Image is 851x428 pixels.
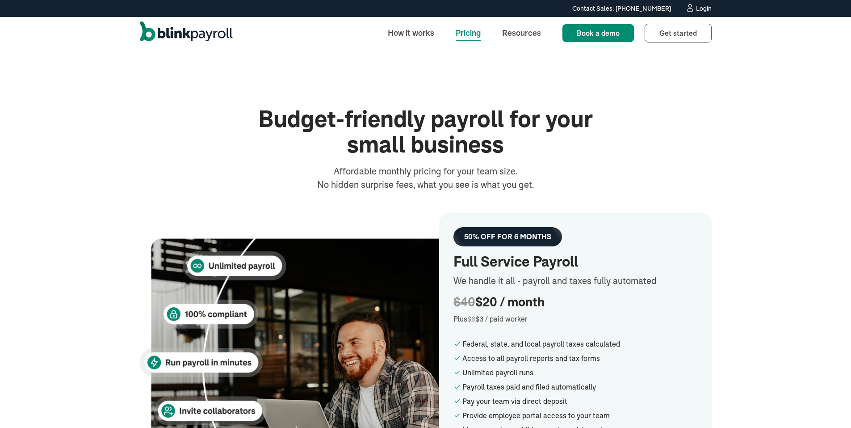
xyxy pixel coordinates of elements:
[464,233,551,241] div: 50% OFF FOR 6 MONTHS
[462,353,697,364] div: Access to all payroll reports and tax forms
[562,24,634,42] a: Book a demo
[453,254,697,271] h2: Full Service Payroll
[315,165,537,191] div: Affordable monthly pricing for your team size. No hidden surprise fees, what you see is what you ...
[467,314,475,323] span: $6
[685,4,712,13] a: Login
[577,29,620,38] span: Book a demo
[449,23,488,42] a: Pricing
[453,314,697,324] div: Plus $3 / paid worker
[453,295,697,310] div: $20 / month
[696,5,712,12] div: Login
[453,274,697,288] div: We handle it all - payroll and taxes fully automated
[140,21,233,45] a: home
[462,381,697,392] div: Payroll taxes paid and filed automatically
[495,23,548,42] a: Resources
[659,29,697,38] span: Get started
[381,23,441,42] a: How it works
[462,367,697,378] div: Unlimited payroll runs
[462,410,697,421] div: Provide employee portal access to your team
[572,4,671,13] div: Contact Sales: [PHONE_NUMBER]
[462,339,697,349] div: Federal, state, and local payroll taxes calculated
[453,295,475,309] span: $40
[645,24,712,42] a: Get started
[247,106,604,157] h1: Budget-friendly payroll for your small business
[462,396,697,407] div: Pay your team via direct deposit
